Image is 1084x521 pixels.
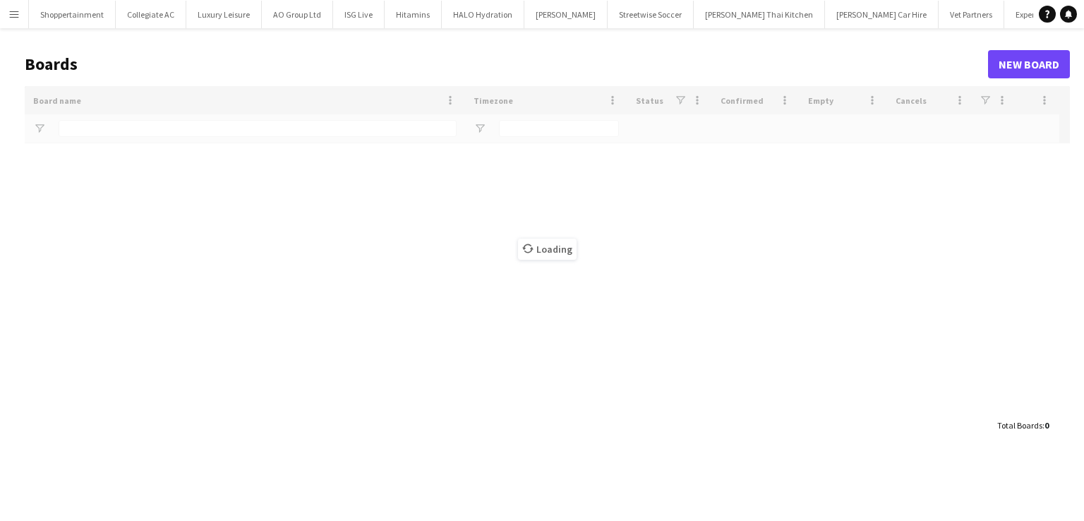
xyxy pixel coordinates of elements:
h1: Boards [25,54,988,75]
button: Streetwise Soccer [608,1,694,28]
span: Loading [518,239,577,260]
button: Luxury Leisure [186,1,262,28]
span: 0 [1044,420,1049,431]
button: Vet Partners [939,1,1004,28]
div: : [997,412,1049,439]
button: AO Group Ltd [262,1,333,28]
button: ISG Live [333,1,385,28]
button: HALO Hydration [442,1,524,28]
button: [PERSON_NAME] Thai Kitchen [694,1,825,28]
button: Hitamins [385,1,442,28]
a: New Board [988,50,1070,78]
button: Collegiate AC [116,1,186,28]
button: [PERSON_NAME] [524,1,608,28]
span: Total Boards [997,420,1042,431]
button: [PERSON_NAME] Car Hire [825,1,939,28]
button: Shoppertainment [29,1,116,28]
